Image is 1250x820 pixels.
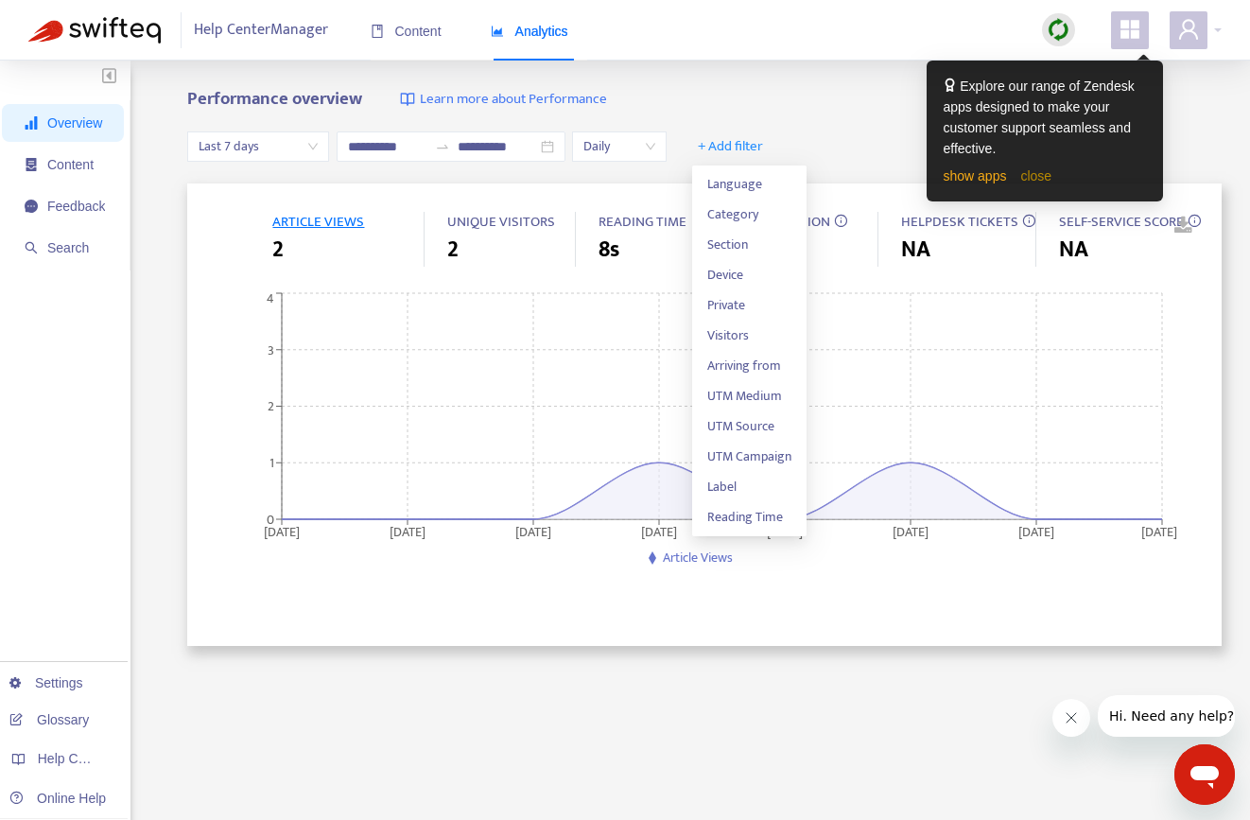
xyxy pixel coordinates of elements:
[1174,744,1235,805] iframe: Button to launch messaging window
[707,204,791,225] span: Category
[684,131,777,162] button: + Add filter
[25,241,38,254] span: search
[1059,210,1184,234] span: SELF-SERVICE SCORE
[25,116,38,130] span: signal
[707,356,791,376] span: Arriving from
[267,288,274,309] tspan: 4
[707,265,791,286] span: Device
[47,199,105,214] span: Feedback
[1059,233,1088,267] span: NA
[893,520,929,542] tspan: [DATE]
[435,139,450,154] span: swap-right
[707,235,791,255] span: Section
[9,675,83,690] a: Settings
[25,158,38,171] span: container
[268,395,274,417] tspan: 2
[420,89,607,111] span: Learn more about Performance
[901,210,1018,234] span: HELPDESK TICKETS
[187,84,362,113] b: Performance overview
[641,520,677,542] tspan: [DATE]
[491,25,504,38] span: area-chart
[371,24,442,39] span: Content
[491,24,568,39] span: Analytics
[698,135,763,158] span: + Add filter
[599,233,619,267] span: 8s
[268,339,274,360] tspan: 3
[9,712,89,727] a: Glossary
[1177,18,1200,41] span: user
[38,751,115,766] span: Help Centers
[1119,18,1141,41] span: appstore
[269,452,274,474] tspan: 1
[1018,520,1054,542] tspan: [DATE]
[447,210,555,234] span: UNIQUE VISITORS
[194,12,328,48] span: Help Center Manager
[199,132,318,161] span: Last 7 days
[264,520,300,542] tspan: [DATE]
[707,295,791,316] span: Private
[707,507,791,528] span: Reading Time
[1141,520,1177,542] tspan: [DATE]
[447,233,459,267] span: 2
[390,520,425,542] tspan: [DATE]
[435,139,450,154] span: to
[272,233,284,267] span: 2
[583,132,655,161] span: Daily
[47,115,102,131] span: Overview
[1098,695,1235,737] iframe: Message from company
[901,233,930,267] span: NA
[663,547,733,568] span: Article Views
[272,210,364,234] span: ARTICLE VIEWS
[47,157,94,172] span: Content
[400,92,415,107] img: image-link
[515,520,551,542] tspan: [DATE]
[28,17,161,44] img: Swifteq
[25,200,38,213] span: message
[1052,699,1090,737] iframe: Close message
[267,508,274,530] tspan: 0
[9,791,106,806] a: Online Help
[707,446,791,467] span: UTM Campaign
[944,168,1007,183] a: show apps
[400,89,607,111] a: Learn more about Performance
[707,174,791,195] span: Language
[707,325,791,346] span: Visitors
[767,520,803,542] tspan: [DATE]
[47,240,89,255] span: Search
[707,416,791,437] span: UTM Source
[371,25,384,38] span: book
[599,210,686,234] span: READING TIME
[1047,18,1070,42] img: sync.dc5367851b00ba804db3.png
[707,477,791,497] span: Label
[1020,168,1051,183] a: close
[707,386,791,407] span: UTM Medium
[944,76,1146,159] div: Explore our range of Zendesk apps designed to make your customer support seamless and effective.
